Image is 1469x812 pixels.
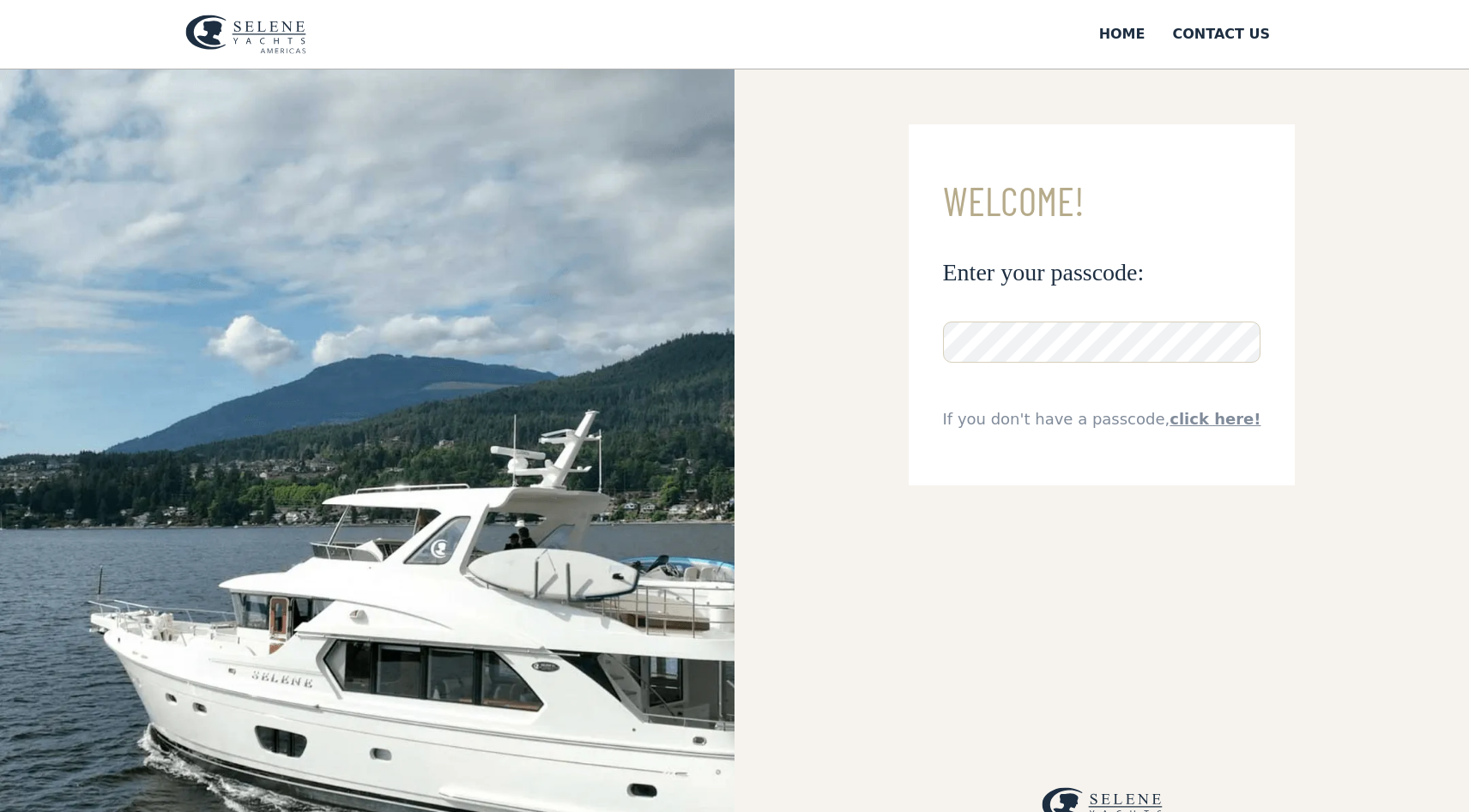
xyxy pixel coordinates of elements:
[185,15,306,54] img: logo
[1099,24,1146,45] div: Home
[1172,24,1270,45] div: Contact US
[1170,410,1260,428] a: click here!
[909,124,1296,485] form: Email Form
[943,179,1261,223] h3: Welcome!
[943,257,1261,287] h3: Enter your passcode:
[943,407,1261,430] div: If you don't have a passcode,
